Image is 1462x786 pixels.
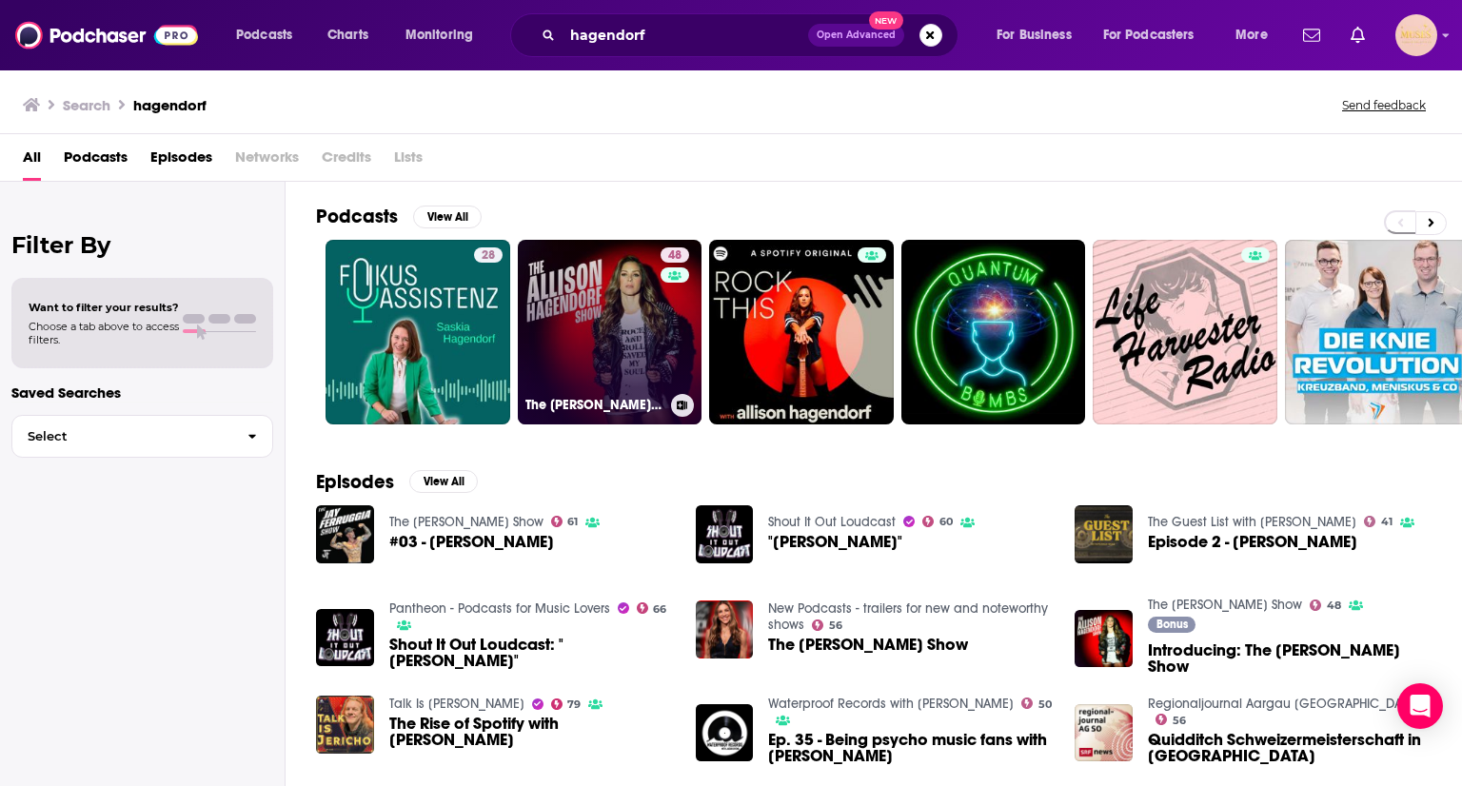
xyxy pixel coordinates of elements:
img: The Allison Hagendorf Show [696,600,754,658]
a: 56 [812,619,842,631]
span: 60 [939,518,953,526]
a: Pantheon - Podcasts for Music Lovers [389,600,610,617]
span: 41 [1381,518,1393,526]
span: Logged in as MUSESPR [1395,14,1437,56]
img: Episode 2 - Allison Hagendorf [1075,505,1133,563]
img: Shout It Out Loudcast: "Allison Hagendorf" [316,609,374,667]
a: Talk Is Jericho [389,696,524,712]
span: Want to filter your results? [29,301,179,314]
img: The Rise of Spotify with Allison Hagendorf [316,696,374,754]
span: 56 [829,621,842,630]
a: Show notifications dropdown [1343,19,1373,51]
span: Open Advanced [817,30,896,40]
span: #03 - [PERSON_NAME] [389,534,554,550]
span: Monitoring [405,22,473,49]
h2: Episodes [316,470,394,494]
img: Ep. 35 - Being psycho music fans with Allison Hagendorf [696,704,754,762]
span: New [869,11,903,29]
a: #03 - Allison Hagendorf [389,534,554,550]
a: 50 [1021,698,1052,709]
img: User Profile [1395,14,1437,56]
a: 48The [PERSON_NAME] Show [518,240,702,424]
a: 66 [637,602,667,614]
p: Saved Searches [11,383,273,402]
h3: hagendorf [133,96,207,114]
span: 50 [1038,700,1052,709]
h3: The [PERSON_NAME] Show [525,397,663,413]
button: View All [409,470,478,493]
span: Charts [327,22,368,49]
button: Open AdvancedNew [808,24,904,47]
a: PodcastsView All [316,205,482,228]
a: 41 [1364,516,1393,527]
span: Introducing: The [PERSON_NAME] Show [1148,642,1432,675]
span: The Rise of Spotify with [PERSON_NAME] [389,716,673,748]
button: View All [413,206,482,228]
span: "[PERSON_NAME]" [768,534,902,550]
a: 79 [551,698,582,710]
span: Select [12,430,232,442]
button: Send feedback [1336,97,1432,113]
span: For Business [997,22,1072,49]
span: Shout It Out Loudcast: "[PERSON_NAME]" [389,637,673,669]
span: Lists [394,142,423,181]
img: Podchaser - Follow, Share and Rate Podcasts [15,17,198,53]
a: The Allison Hagendorf Show [1148,597,1302,613]
a: Shout It Out Loudcast: "Allison Hagendorf" [389,637,673,669]
span: Choose a tab above to access filters. [29,320,179,346]
a: The Jay Ferruggia Show [389,514,543,530]
a: 56 [1156,714,1186,725]
span: For Podcasters [1103,22,1195,49]
a: Charts [315,20,380,50]
a: Shout It Out Loudcast [768,514,896,530]
button: open menu [392,20,498,50]
button: open menu [1222,20,1292,50]
a: 28 [474,247,503,263]
a: 48 [1310,599,1341,611]
a: Episodes [150,142,212,181]
a: The Guest List with Patrick Hicks [1148,514,1356,530]
img: Quidditch Schweizermeisterschaft in Hägendorf [1075,704,1133,762]
button: open menu [1091,20,1222,50]
div: Search podcasts, credits, & more... [528,13,977,57]
a: 61 [551,516,579,527]
span: 48 [1327,601,1341,610]
a: Podcasts [64,142,128,181]
img: #03 - Allison Hagendorf [316,505,374,563]
button: Select [11,415,273,458]
a: All [23,142,41,181]
span: More [1235,22,1268,49]
a: Show notifications dropdown [1295,19,1328,51]
span: 48 [668,246,682,265]
a: 28 [326,240,510,424]
span: Episode 2 - [PERSON_NAME] [1148,534,1357,550]
a: The Rise of Spotify with Allison Hagendorf [389,716,673,748]
span: Quidditch Schweizermeisterschaft in [GEOGRAPHIC_DATA] [1148,732,1432,764]
h2: Podcasts [316,205,398,228]
img: "Allison Hagendorf" [696,505,754,563]
button: Show profile menu [1395,14,1437,56]
span: 28 [482,246,495,265]
span: Bonus [1156,619,1188,630]
a: New Podcasts - trailers for new and noteworthy shows [768,600,1048,633]
a: The Allison Hagendorf Show [768,637,968,653]
img: Introducing: The Allison Hagendorf Show [1075,610,1133,668]
div: Open Intercom Messenger [1397,683,1443,729]
span: 66 [653,605,666,614]
span: Credits [322,142,371,181]
span: Podcasts [236,22,292,49]
input: Search podcasts, credits, & more... [563,20,808,50]
button: open menu [223,20,317,50]
a: Quidditch Schweizermeisterschaft in Hägendorf [1148,732,1432,764]
a: "Allison Hagendorf" [768,534,902,550]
